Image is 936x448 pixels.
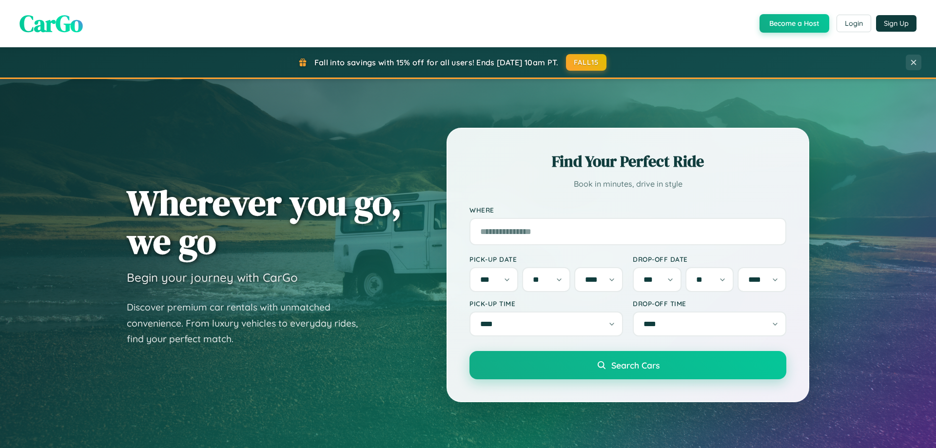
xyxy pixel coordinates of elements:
p: Discover premium car rentals with unmatched convenience. From luxury vehicles to everyday rides, ... [127,299,370,347]
h1: Wherever you go, we go [127,183,402,260]
label: Drop-off Time [633,299,786,308]
label: Drop-off Date [633,255,786,263]
button: Login [837,15,871,32]
span: CarGo [19,7,83,39]
label: Pick-up Date [469,255,623,263]
span: Fall into savings with 15% off for all users! Ends [DATE] 10am PT. [314,58,559,67]
h3: Begin your journey with CarGo [127,270,298,285]
h2: Find Your Perfect Ride [469,151,786,172]
button: Become a Host [760,14,829,33]
p: Book in minutes, drive in style [469,177,786,191]
label: Pick-up Time [469,299,623,308]
button: FALL15 [566,54,607,71]
span: Search Cars [611,360,660,370]
button: Search Cars [469,351,786,379]
button: Sign Up [876,15,916,32]
label: Where [469,206,786,214]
